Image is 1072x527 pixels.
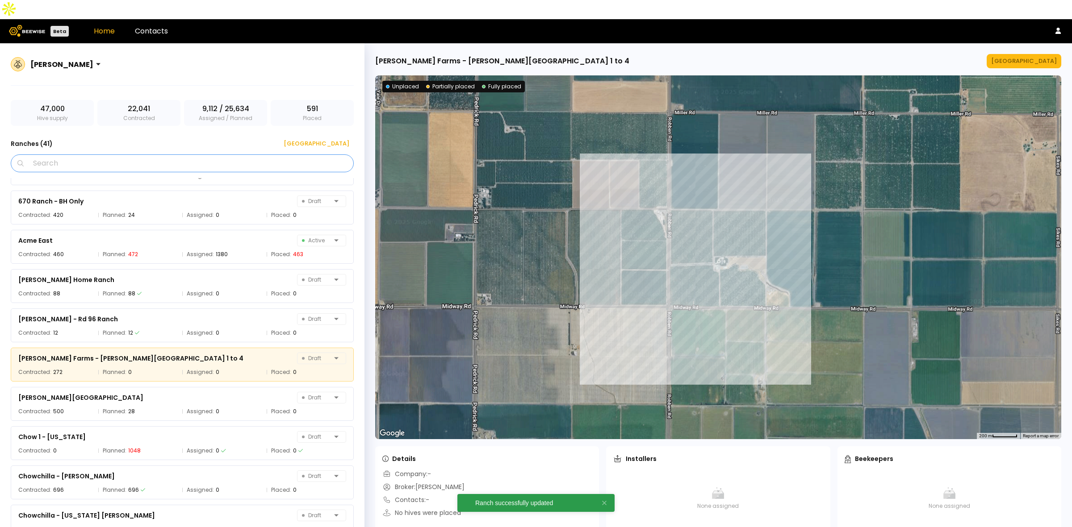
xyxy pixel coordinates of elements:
[18,446,51,455] span: Contracted:
[987,54,1061,68] button: [GEOGRAPHIC_DATA]
[103,446,126,455] span: Planned:
[382,469,431,479] div: Company: -
[18,289,51,298] span: Contracted:
[216,407,219,416] div: 0
[271,328,291,337] span: Placed:
[187,328,214,337] span: Assigned:
[216,446,219,455] div: 0
[293,446,297,455] div: 0
[273,137,354,151] button: [GEOGRAPHIC_DATA]
[94,26,115,36] a: Home
[271,486,291,494] span: Placed:
[128,446,141,455] div: 1048
[103,289,126,298] span: Planned:
[18,392,143,403] div: [PERSON_NAME][GEOGRAPHIC_DATA]
[613,454,657,463] div: Installers
[18,274,114,285] div: [PERSON_NAME] Home Ranch
[386,83,419,91] div: Unplaced
[293,368,297,377] div: 0
[128,211,135,220] div: 24
[302,392,331,403] span: Draft
[53,407,64,416] div: 500
[18,471,115,481] div: Chowchilla - [PERSON_NAME]
[377,427,407,439] a: Open this area in Google Maps (opens a new window)
[97,100,180,126] div: Contracted
[271,407,291,416] span: Placed:
[128,368,132,377] div: 0
[11,100,94,126] div: Hive supply
[216,250,228,259] div: 1380
[382,482,465,492] div: Broker: [PERSON_NAME]
[18,432,86,442] div: Chow 1 - [US_STATE]
[382,508,461,518] div: No hives were placed
[426,83,475,91] div: Partially placed
[128,486,139,494] div: 696
[302,196,331,207] span: Draft
[293,211,297,220] div: 0
[184,100,267,126] div: Assigned / Planned
[53,250,64,259] div: 460
[271,250,291,259] span: Placed:
[187,407,214,416] span: Assigned:
[18,196,84,207] div: 670 Ranch - BH Only
[50,26,69,37] div: Beta
[375,56,629,66] div: [PERSON_NAME] Farms - [PERSON_NAME][GEOGRAPHIC_DATA] 1 to 4
[103,407,126,416] span: Planned:
[128,289,135,298] div: 88
[18,328,51,337] span: Contracted:
[30,59,93,70] div: [PERSON_NAME]
[18,250,51,259] span: Contracted:
[103,250,126,259] span: Planned:
[293,407,297,416] div: 0
[187,486,214,494] span: Assigned:
[187,211,214,220] span: Assigned:
[216,368,219,377] div: 0
[216,211,219,220] div: 0
[382,495,429,505] div: Contacts: -
[103,328,126,337] span: Planned:
[302,353,331,364] span: Draft
[18,510,155,521] div: Chowchilla - [US_STATE] [PERSON_NAME]
[1023,433,1059,438] a: Report a map error
[302,510,331,521] span: Draft
[271,446,291,455] span: Placed:
[103,368,126,377] span: Planned:
[11,137,53,150] h3: Ranches ( 41 )
[271,100,354,126] div: Placed
[302,432,331,442] span: Draft
[271,211,291,220] span: Placed:
[187,250,214,259] span: Assigned:
[9,25,45,37] img: Beewise logo
[482,83,521,91] div: Fully placed
[271,368,291,377] span: Placed:
[18,211,51,220] span: Contracted:
[18,486,51,494] span: Contracted:
[53,211,63,220] div: 420
[18,368,51,377] span: Contracted:
[216,289,219,298] div: 0
[18,407,51,416] span: Contracted:
[53,289,60,298] div: 88
[976,433,1020,439] button: Map Scale: 200 m per 53 pixels
[18,235,53,246] div: Acme East
[128,328,133,337] div: 12
[845,454,893,463] div: Beekeepers
[302,314,331,324] span: Draft
[53,446,57,455] div: 0
[216,486,219,494] div: 0
[307,104,318,114] span: 591
[277,139,349,148] div: [GEOGRAPHIC_DATA]
[53,486,64,494] div: 696
[293,486,297,494] div: 0
[18,353,243,364] div: [PERSON_NAME] Farms - [PERSON_NAME][GEOGRAPHIC_DATA] 1 to 4
[18,314,118,324] div: [PERSON_NAME] - Rd 96 Ranch
[382,454,416,463] div: Details
[293,289,297,298] div: 0
[475,500,579,506] div: Ranch successfully updated
[187,368,214,377] span: Assigned:
[991,57,1057,66] div: [GEOGRAPHIC_DATA]
[135,26,168,36] a: Contacts
[202,104,249,114] span: 9,112 / 25,634
[128,250,138,259] div: 472
[128,407,135,416] div: 28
